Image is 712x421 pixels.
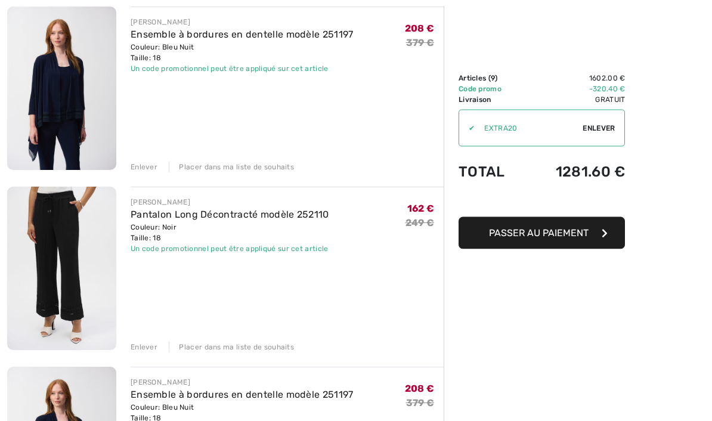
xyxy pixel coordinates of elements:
[131,222,329,244] div: Couleur: Noir Taille: 18
[405,23,435,35] span: 208 €
[459,151,525,192] td: Total
[406,38,435,49] s: 379 €
[459,94,525,105] td: Livraison
[525,83,626,94] td: -320.40 €
[131,244,329,255] div: Un code promotionnel peut être appliqué sur cet article
[407,203,435,215] span: 162 €
[131,29,354,41] a: Ensemble à bordures en dentelle modèle 251197
[459,73,525,83] td: Articles ( )
[525,94,626,105] td: Gratuit
[583,123,615,134] span: Enlever
[491,74,495,82] span: 9
[131,197,329,208] div: [PERSON_NAME]
[459,123,475,134] div: ✔
[7,7,116,171] img: Ensemble à bordures en dentelle modèle 251197
[169,342,294,353] div: Placer dans ma liste de souhaits
[131,377,354,388] div: [PERSON_NAME]
[131,389,354,401] a: Ensemble à bordures en dentelle modèle 251197
[525,151,626,192] td: 1281.60 €
[131,64,354,75] div: Un code promotionnel peut être appliqué sur cet article
[169,162,294,173] div: Placer dans ma liste de souhaits
[131,209,329,221] a: Pantalon Long Décontracté modèle 252110
[406,398,435,409] s: 379 €
[7,187,116,351] img: Pantalon Long Décontracté modèle 252110
[405,218,435,229] s: 249 €
[525,73,626,83] td: 1602.00 €
[131,342,157,353] div: Enlever
[459,83,525,94] td: Code promo
[131,162,157,173] div: Enlever
[459,192,625,213] iframe: PayPal
[475,110,583,146] input: Code promo
[131,17,354,28] div: [PERSON_NAME]
[489,227,589,239] span: Passer au paiement
[131,42,354,64] div: Couleur: Bleu Nuit Taille: 18
[405,383,435,395] span: 208 €
[459,217,625,249] button: Passer au paiement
